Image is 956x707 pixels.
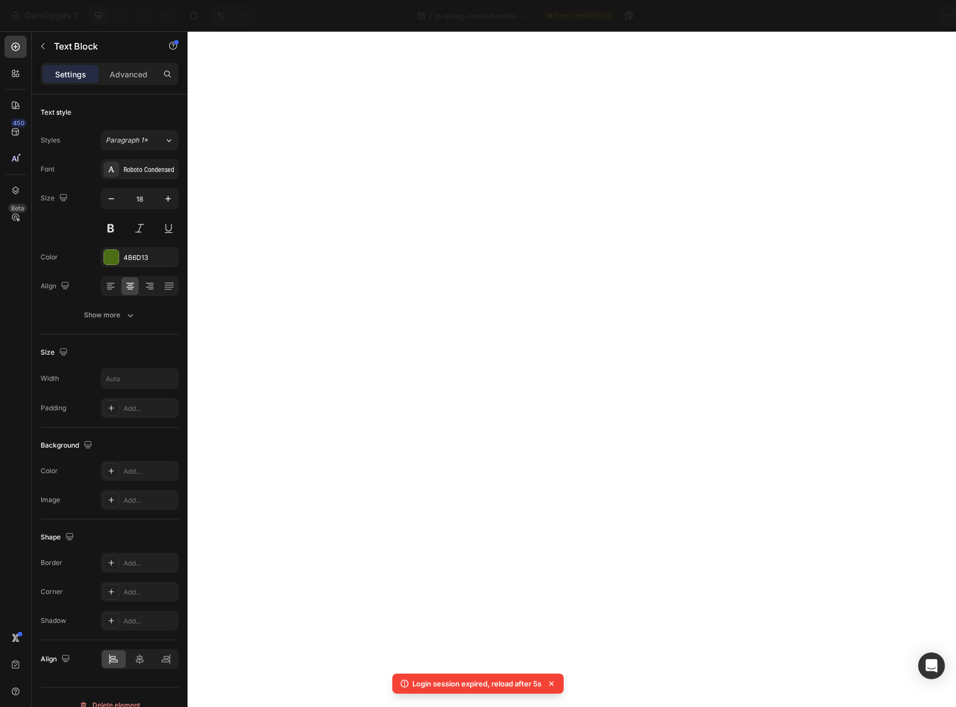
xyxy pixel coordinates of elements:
[41,530,76,545] div: Shape
[101,369,178,389] input: Auto
[554,11,611,21] span: Need republishing
[73,9,78,22] p: 7
[41,374,59,384] div: Width
[11,119,27,127] div: 450
[41,252,58,262] div: Color
[41,587,63,597] div: Corner
[41,652,72,667] div: Align
[891,10,919,22] div: Publish
[188,31,956,707] iframe: Design area
[41,403,66,413] div: Padding
[110,68,147,80] p: Advanced
[41,164,55,174] div: Font
[41,305,179,325] button: Show more
[41,107,71,117] div: Text style
[124,558,176,568] div: Add...
[124,587,176,597] div: Add...
[429,10,432,22] span: /
[106,135,148,145] span: Paragraph 1*
[8,204,27,213] div: Beta
[124,253,176,263] div: 4B6D13
[41,558,62,568] div: Border
[124,467,176,477] div: Add...
[918,652,945,679] div: Open Intercom Messenger
[41,438,95,453] div: Background
[434,10,516,22] span: lp-sleep-reset-bundle
[41,191,70,206] div: Size
[41,279,72,294] div: Align
[850,11,869,21] span: Save
[124,616,176,626] div: Add...
[124,404,176,414] div: Add...
[55,68,86,80] p: Settings
[841,4,878,27] button: Save
[41,135,60,145] div: Styles
[41,616,66,626] div: Shadow
[41,466,58,476] div: Color
[84,310,136,321] div: Show more
[101,130,179,150] button: Paragraph 1*
[41,345,70,360] div: Size
[412,678,541,689] p: Login session expired, reload after 5s
[124,165,176,175] div: Roboto Condensed
[882,4,929,27] button: Publish
[54,40,149,53] p: Text Block
[41,495,60,505] div: Image
[4,4,83,27] button: 7
[210,4,255,27] div: Undo/Redo
[124,495,176,505] div: Add...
